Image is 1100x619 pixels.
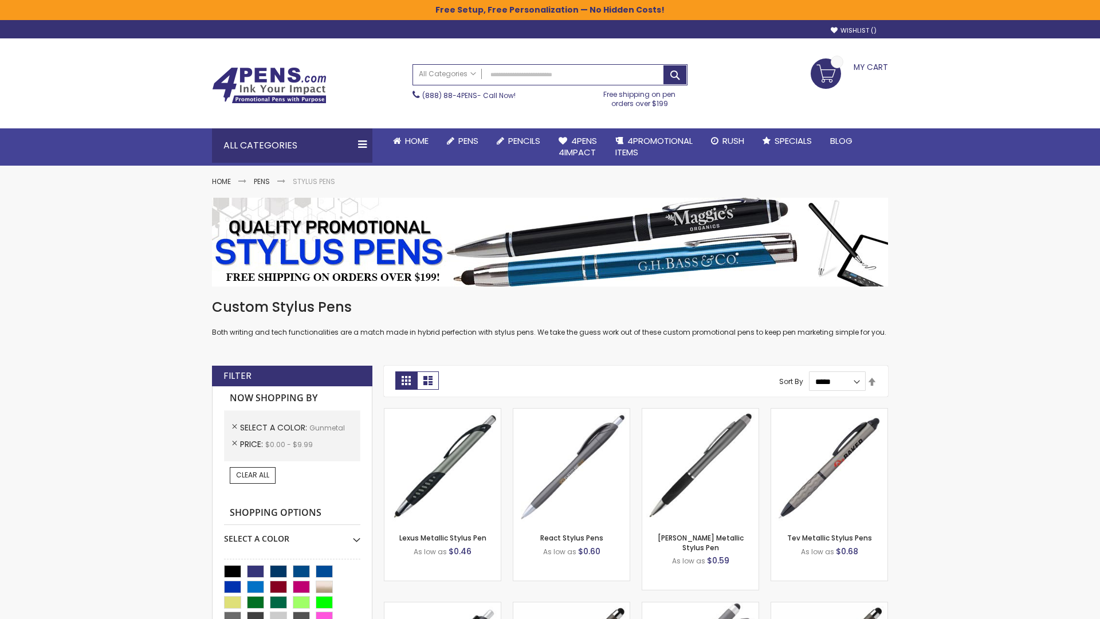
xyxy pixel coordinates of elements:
[254,177,270,186] a: Pens
[753,128,821,154] a: Specials
[672,556,705,566] span: As low as
[559,135,597,158] span: 4Pens 4impact
[419,69,476,79] span: All Categories
[265,440,313,449] span: $0.00 - $9.99
[787,533,872,543] a: Tev Metallic Stylus Pens
[224,386,360,410] strong: Now Shopping by
[606,128,702,166] a: 4PROMOTIONALITEMS
[212,177,231,186] a: Home
[771,409,887,525] img: Tev Metallic Stylus Pens-Gunmetal
[240,422,309,433] span: Select A Color
[508,135,540,147] span: Pencils
[779,377,803,386] label: Sort By
[831,26,877,35] a: Wishlist
[658,533,744,552] a: [PERSON_NAME] Metallic Stylus Pen
[775,135,812,147] span: Specials
[540,533,603,543] a: React Stylus Pens
[513,602,630,612] a: Islander Softy Metallic Gel Pen with Stylus-Gunmetal
[771,602,887,612] a: Islander Softy Metallic Gel Pen with Stylus - ColorJet Imprint-Gunmetal
[543,547,576,557] span: As low as
[592,85,688,108] div: Free shipping on pen orders over $199
[212,128,372,163] div: All Categories
[309,423,345,433] span: Gunmetal
[801,547,834,557] span: As low as
[413,65,482,84] a: All Categories
[549,128,606,166] a: 4Pens4impact
[702,128,753,154] a: Rush
[212,198,888,287] img: Stylus Pens
[488,128,549,154] a: Pencils
[707,555,729,566] span: $0.59
[449,546,472,557] span: $0.46
[230,467,276,483] a: Clear All
[642,408,759,418] a: Lory Metallic Stylus Pen-Gunmetal
[438,128,488,154] a: Pens
[830,135,852,147] span: Blog
[384,408,501,418] a: Lexus Metallic Stylus Pen-Gunmetal
[240,438,265,450] span: Price
[224,501,360,526] strong: Shopping Options
[224,525,360,544] div: Select A Color
[212,298,888,338] div: Both writing and tech functionalities are a match made in hybrid perfection with stylus pens. We ...
[236,470,269,480] span: Clear All
[212,67,327,104] img: 4Pens Custom Pens and Promotional Products
[422,91,477,100] a: (888) 88-4PENS
[615,135,693,158] span: 4PROMOTIONAL ITEMS
[405,135,429,147] span: Home
[821,128,862,154] a: Blog
[722,135,744,147] span: Rush
[513,408,630,418] a: React Stylus Pens-Gunmetal
[223,370,252,382] strong: Filter
[513,409,630,525] img: React Stylus Pens-Gunmetal
[293,177,335,186] strong: Stylus Pens
[642,602,759,612] a: Cali Custom Stylus Gel pen-Gunmetal
[384,409,501,525] img: Lexus Metallic Stylus Pen-Gunmetal
[395,371,417,390] strong: Grid
[771,408,887,418] a: Tev Metallic Stylus Pens-Gunmetal
[458,135,478,147] span: Pens
[422,91,516,100] span: - Call Now!
[212,298,888,316] h1: Custom Stylus Pens
[384,128,438,154] a: Home
[384,602,501,612] a: Souvenir® Anthem Stylus Pen-Gunmetal
[399,533,486,543] a: Lexus Metallic Stylus Pen
[642,409,759,525] img: Lory Metallic Stylus Pen-Gunmetal
[836,546,858,557] span: $0.68
[414,547,447,557] span: As low as
[578,546,600,557] span: $0.60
